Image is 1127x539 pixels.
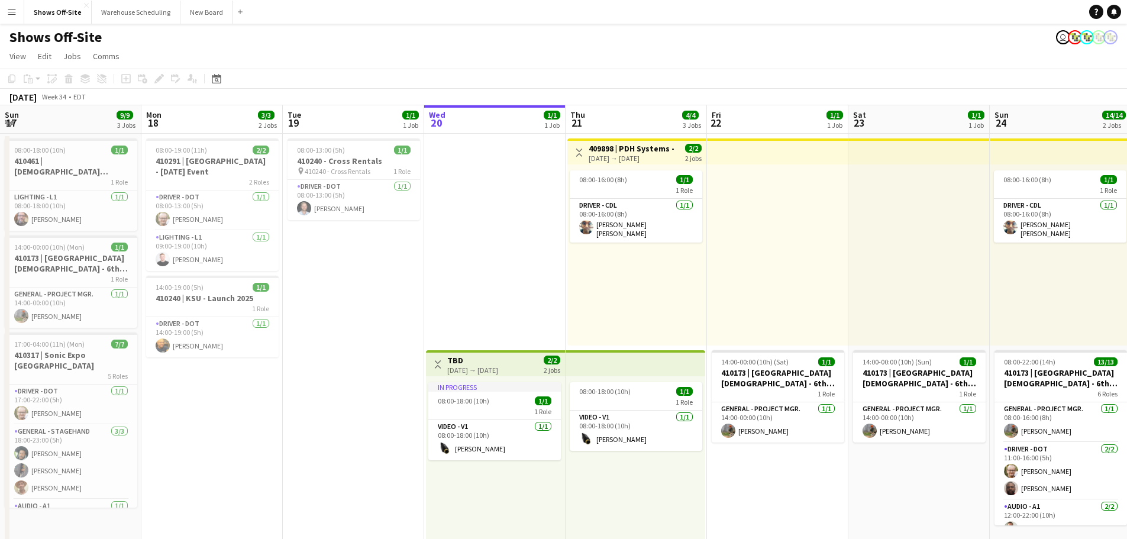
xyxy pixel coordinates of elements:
span: 1 Role [676,398,693,406]
span: 17 [3,116,19,130]
app-card-role: Lighting - L11/109:00-19:00 (10h)[PERSON_NAME] [146,231,279,271]
app-user-avatar: Labor Coordinator [1103,30,1118,44]
app-job-card: 14:00-00:00 (10h) (Sun)1/1410173 | [GEOGRAPHIC_DATA][DEMOGRAPHIC_DATA] - 6th Grade Fall Camp FFA ... [853,350,986,443]
app-job-card: 08:00-22:00 (14h)13/13410173 | [GEOGRAPHIC_DATA][DEMOGRAPHIC_DATA] - 6th Grade Fall Camp FFA 2025... [994,350,1127,525]
div: 3 Jobs [117,121,135,130]
span: 08:00-22:00 (14h) [1004,357,1055,366]
span: 1 Role [818,389,835,398]
span: 2/2 [253,146,269,154]
span: 1/1 [968,111,984,120]
app-card-role: Driver - DOT2/211:00-16:00 (5h)[PERSON_NAME][PERSON_NAME] [994,443,1127,500]
app-job-card: 08:00-16:00 (8h)1/11 RoleDriver - CDL1/108:00-16:00 (8h)[PERSON_NAME] [PERSON_NAME] [994,170,1126,243]
button: Shows Off-Site [24,1,92,24]
span: 1/1 [535,396,551,405]
span: 1 Role [111,177,128,186]
app-card-role: General - Project Mgr.1/114:00-00:00 (10h)[PERSON_NAME] [5,288,137,328]
h3: 410240 - Cross Rentals [288,156,420,166]
span: Edit [38,51,51,62]
span: 1/1 [111,243,128,251]
span: 14:00-19:00 (5h) [156,283,204,292]
span: 1/1 [253,283,269,292]
span: 9/9 [117,111,133,120]
app-job-card: 08:00-13:00 (5h)1/1410240 - Cross Rentals 410240 - Cross Rentals1 RoleDriver - DOT1/108:00-13:00 ... [288,138,420,220]
span: Week 34 [39,92,69,101]
button: New Board [180,1,233,24]
app-card-role: Driver - DOT1/108:00-13:00 (5h)[PERSON_NAME] [146,191,279,231]
h3: 410240 | KSU - Launch 2025 [146,293,279,304]
div: 2 Jobs [1103,121,1125,130]
app-job-card: 08:00-18:00 (10h)1/1410461 | [DEMOGRAPHIC_DATA][GEOGRAPHIC_DATA]1 RoleLighting - L11/108:00-18:00... [5,138,137,231]
div: 2 Jobs [259,121,277,130]
a: Jobs [59,49,86,64]
span: Sun [5,109,19,120]
div: 1 Job [403,121,418,130]
span: 410240 - Cross Rentals [305,167,370,176]
span: Wed [429,109,445,120]
h3: TBD [447,355,498,366]
h3: 410173 | [GEOGRAPHIC_DATA][DEMOGRAPHIC_DATA] - 6th Grade Fall Camp FFA 2025 [994,367,1127,389]
div: 1 Job [827,121,842,130]
span: Thu [570,109,585,120]
span: Comms [93,51,120,62]
app-job-card: 17:00-04:00 (11h) (Mon)7/7410317 | Sonic Expo [GEOGRAPHIC_DATA]5 RolesDriver - DOT1/117:00-22:00 ... [5,333,137,508]
app-card-role: General - Stagehand3/318:00-23:00 (5h)[PERSON_NAME][PERSON_NAME][PERSON_NAME] [5,425,137,499]
h1: Shows Off-Site [9,28,102,46]
app-user-avatar: Labor Coordinator [1068,30,1082,44]
div: 2 jobs [685,153,702,163]
span: 1 Role [534,407,551,416]
app-user-avatar: Toryn Tamborello [1056,30,1070,44]
h3: 410317 | Sonic Expo [GEOGRAPHIC_DATA] [5,350,137,371]
span: 08:00-16:00 (8h) [579,175,627,184]
div: [DATE] [9,91,37,103]
app-card-role: General - Project Mgr.1/114:00-00:00 (10h)[PERSON_NAME] [712,402,844,443]
app-job-card: 14:00-00:00 (10h) (Mon)1/1410173 | [GEOGRAPHIC_DATA][DEMOGRAPHIC_DATA] - 6th Grade Fall Camp FFA ... [5,235,137,328]
span: 13/13 [1094,357,1118,366]
span: 1/1 [402,111,419,120]
div: In progress08:00-18:00 (10h)1/11 RoleVideo - V11/108:00-18:00 (10h)[PERSON_NAME] [428,382,561,460]
a: Comms [88,49,124,64]
app-job-card: 08:00-19:00 (11h)2/2410291 | [GEOGRAPHIC_DATA] - [DATE] Event2 RolesDriver - DOT1/108:00-13:00 (5... [146,138,279,271]
span: 08:00-18:00 (10h) [14,146,66,154]
button: Warehouse Scheduling [92,1,180,24]
span: 1/1 [111,146,128,154]
span: 4/4 [682,111,699,120]
div: In progress [428,382,561,392]
h3: 410461 | [DEMOGRAPHIC_DATA][GEOGRAPHIC_DATA] [5,156,137,177]
span: Sun [994,109,1009,120]
div: 1 Job [968,121,984,130]
app-job-card: 14:00-00:00 (10h) (Sat)1/1410173 | [GEOGRAPHIC_DATA][DEMOGRAPHIC_DATA] - 6th Grade Fall Camp FFA ... [712,350,844,443]
span: 5 Roles [108,372,128,380]
span: Mon [146,109,162,120]
span: 1 Role [676,186,693,195]
span: 08:00-16:00 (8h) [1003,175,1051,184]
app-user-avatar: Labor Coordinator [1080,30,1094,44]
span: 2/2 [685,144,702,153]
app-card-role: Driver - DOT1/108:00-13:00 (5h)[PERSON_NAME] [288,180,420,220]
a: View [5,49,31,64]
app-card-role: Video - V11/108:00-18:00 (10h)[PERSON_NAME] [428,420,561,460]
div: 14:00-19:00 (5h)1/1410240 | KSU - Launch 20251 RoleDriver - DOT1/114:00-19:00 (5h)[PERSON_NAME] [146,276,279,357]
h3: 410173 | [GEOGRAPHIC_DATA][DEMOGRAPHIC_DATA] - 6th Grade Fall Camp FFA 2025 [712,367,844,389]
h3: 409898 | PDH Systems - Rock the Smokies 2025 [589,143,677,154]
span: 14/14 [1102,111,1126,120]
app-card-role: General - Project Mgr.1/114:00-00:00 (10h)[PERSON_NAME] [853,402,986,443]
div: [DATE] → [DATE] [447,366,498,375]
app-job-card: 08:00-18:00 (10h)1/11 RoleVideo - V11/108:00-18:00 (10h)[PERSON_NAME] [570,382,702,451]
span: 20 [427,116,445,130]
span: 2/2 [544,356,560,364]
span: 1 Role [252,304,269,313]
app-card-role: Video - V11/108:00-18:00 (10h)[PERSON_NAME] [570,411,702,451]
span: Sat [853,109,866,120]
span: 1/1 [676,387,693,396]
app-job-card: 08:00-16:00 (8h)1/11 RoleDriver - CDL1/108:00-16:00 (8h)[PERSON_NAME] [PERSON_NAME] [570,170,702,243]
